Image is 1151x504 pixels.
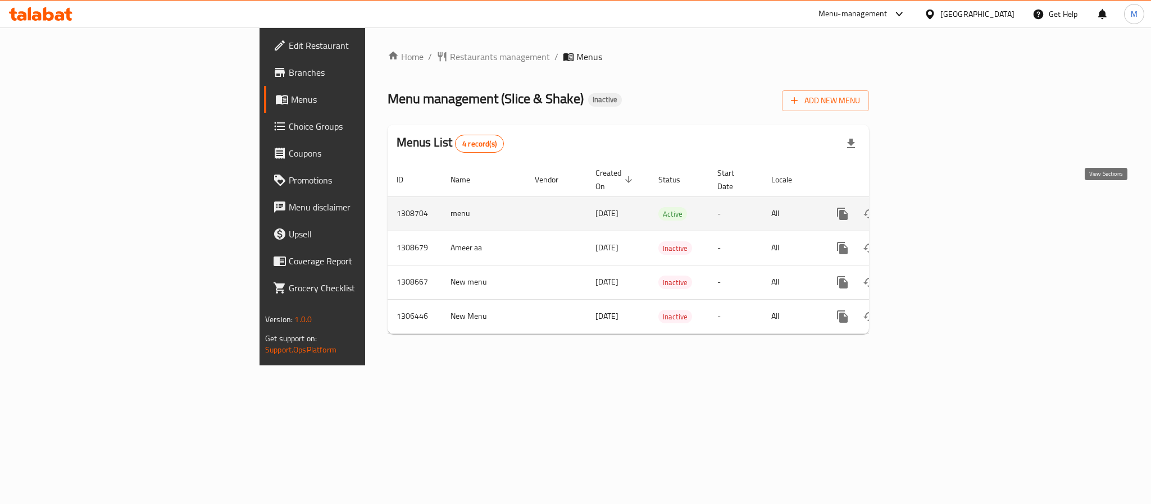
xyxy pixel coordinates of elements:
span: Inactive [658,276,692,289]
div: [GEOGRAPHIC_DATA] [940,8,1014,20]
div: Inactive [658,310,692,323]
table: enhanced table [388,163,946,334]
span: Restaurants management [450,50,550,63]
button: Change Status [856,200,883,227]
span: Grocery Checklist [289,281,443,295]
a: Menu disclaimer [264,194,452,221]
span: Active [658,208,687,221]
td: All [762,265,820,299]
span: Start Date [717,166,749,193]
button: Change Status [856,235,883,262]
button: more [829,235,856,262]
span: Status [658,173,695,186]
span: Created On [595,166,636,193]
a: Edit Restaurant [264,32,452,59]
a: Menus [264,86,452,113]
span: [DATE] [595,206,618,221]
div: Export file [838,130,865,157]
td: All [762,299,820,333]
button: more [829,303,856,330]
span: Add New Menu [791,94,860,108]
td: - [708,299,762,333]
button: more [829,200,856,227]
td: - [708,265,762,299]
td: - [708,231,762,265]
button: Change Status [856,269,883,296]
span: Upsell [289,227,443,241]
div: Total records count [455,135,504,153]
span: Vendor [535,173,573,186]
td: All [762,231,820,265]
a: Promotions [264,167,452,194]
span: 1.0.0 [294,312,312,327]
a: Coverage Report [264,248,452,274]
a: Branches [264,59,452,86]
h2: Menus List [397,134,504,153]
td: Ameer aa [442,231,526,265]
button: Add New Menu [782,90,869,111]
span: Version: [265,312,293,327]
a: Coupons [264,140,452,167]
div: Inactive [588,93,622,107]
span: [DATE] [595,309,618,323]
span: Coupons [289,146,443,160]
td: New menu [442,265,526,299]
td: All [762,196,820,231]
span: Coverage Report [289,254,443,268]
span: Inactive [588,95,622,104]
span: Menu disclaimer [289,200,443,214]
td: menu [442,196,526,231]
button: more [829,269,856,296]
nav: breadcrumb [388,50,869,63]
div: Menu-management [818,7,888,21]
a: Restaurants management [436,50,550,63]
td: - [708,196,762,231]
span: Branches [289,66,443,79]
th: Actions [820,163,946,197]
span: Name [451,173,485,186]
li: / [554,50,558,63]
span: 4 record(s) [456,139,503,149]
span: Menus [576,50,602,63]
button: Change Status [856,303,883,330]
span: ID [397,173,418,186]
div: Active [658,207,687,221]
span: M [1131,8,1138,20]
a: Grocery Checklist [264,274,452,301]
span: Choice Groups [289,120,443,133]
a: Upsell [264,221,452,248]
span: [DATE] [595,240,618,255]
td: New Menu [442,299,526,333]
span: Locale [771,173,807,186]
span: Menu management ( Slice & Shake ) [388,86,584,111]
span: Inactive [658,242,692,255]
span: Inactive [658,310,692,323]
span: Menus [291,93,443,106]
a: Choice Groups [264,113,452,140]
span: Promotions [289,173,443,187]
span: Edit Restaurant [289,39,443,52]
span: Get support on: [265,331,317,346]
span: [DATE] [595,274,618,289]
a: Support.OpsPlatform [265,342,336,357]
